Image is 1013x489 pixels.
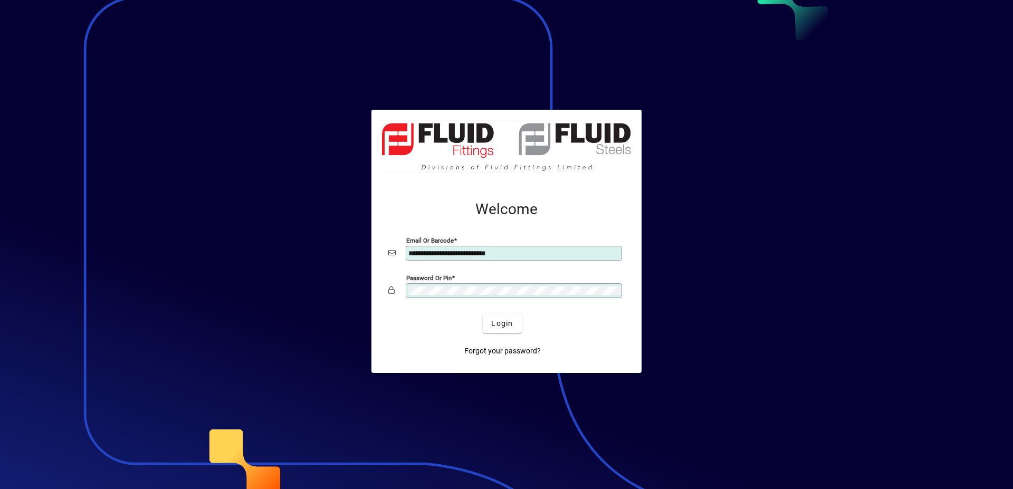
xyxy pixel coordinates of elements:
mat-label: Email or Barcode [406,237,454,244]
mat-label: Password or Pin [406,274,452,282]
span: Forgot your password? [464,346,541,357]
span: Login [491,318,513,329]
button: Login [483,314,521,333]
a: Forgot your password? [460,341,545,360]
h2: Welcome [388,200,625,218]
